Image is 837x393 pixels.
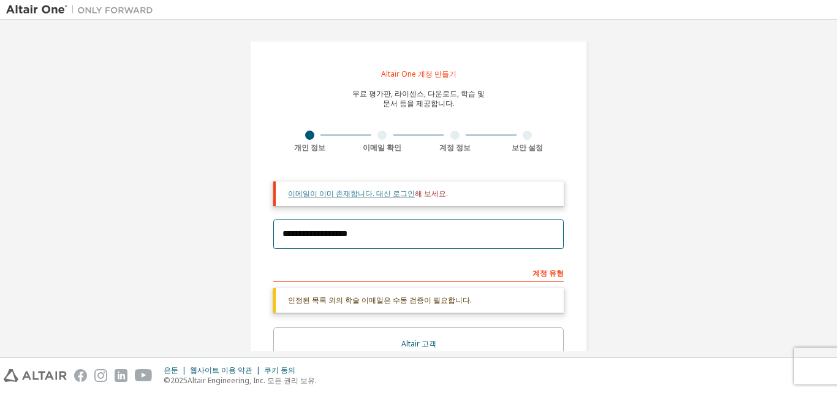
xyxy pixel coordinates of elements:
font: Altair Engineering, Inc. 모든 권리 보유. [187,375,317,386]
font: 웹사이트 이용 약관 [190,365,252,375]
img: altair_logo.svg [4,369,67,382]
img: youtube.svg [135,369,153,382]
font: 해 보세요 [415,188,446,199]
font: Altair 고객 [401,338,436,349]
font: 은둔 [164,365,178,375]
font: 개인 정보 [294,142,325,153]
font: 무료 평가판, 라이센스, 다운로드, 학습 및 [352,88,485,99]
font: 이메일 확인 [363,142,401,153]
font: 계정 정보 [439,142,471,153]
img: facebook.svg [74,369,87,382]
img: linkedin.svg [115,369,127,382]
font: © [164,375,170,386]
font: Altair One 계정 만들기 [381,69,456,79]
font: 쿠키 동의 [264,365,295,375]
font: 2025 [170,375,187,386]
a: 이메일이 이미 존재합니다. 대신 로그인 [288,188,415,199]
img: 알타이르 원 [6,4,159,16]
font: 보안 설정 [512,142,543,153]
img: instagram.svg [94,369,107,382]
font: 인정된 목록 외의 학술 이메일은 수동 검증이 필요합니다. [288,295,472,305]
font: 문서 등을 제공합니다. [383,98,455,109]
font: 계정 유형 [532,268,564,278]
font: . [446,188,448,199]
